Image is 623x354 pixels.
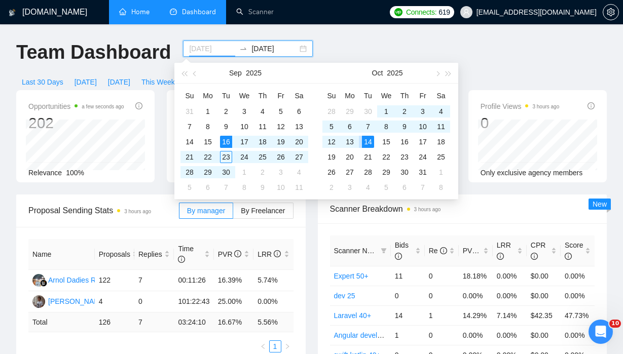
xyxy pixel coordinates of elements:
td: 2025-10-11 [432,119,450,134]
span: 10 [609,320,621,328]
span: filter [379,243,389,258]
span: swap-right [239,45,247,53]
th: Su [322,88,341,104]
td: 2025-10-05 [180,180,199,195]
span: Replies [138,249,162,260]
td: 2025-09-25 [253,149,272,165]
div: 23 [398,151,411,163]
td: 14 [391,305,425,325]
span: CPR [531,241,546,260]
td: 101:22:43 [174,291,213,312]
div: 2 [220,105,232,117]
td: 25.00% [214,291,253,312]
div: 2 [256,166,269,178]
div: 28 [325,105,338,117]
span: Only exclusive agency members [481,169,583,177]
td: 2025-10-01 [377,104,395,119]
span: By manager [187,207,225,215]
td: 2025-10-10 [414,119,432,134]
div: 18 [256,136,269,148]
div: 2 [398,105,411,117]
span: info-circle [395,253,402,260]
span: Re [429,247,447,255]
td: 2025-10-24 [414,149,432,165]
td: $0.00 [527,266,561,286]
td: 2025-10-09 [253,180,272,195]
div: 30 [398,166,411,178]
td: 2025-09-30 [217,165,235,180]
div: 2 [325,181,338,193]
span: Opportunities [28,100,124,112]
div: 21 [362,151,374,163]
td: 2025-09-30 [359,104,377,119]
th: Th [395,88,414,104]
td: 2025-10-01 [235,165,253,180]
div: 5 [380,181,392,193]
div: 8 [380,121,392,133]
div: 9 [256,181,269,193]
td: 2025-09-15 [199,134,217,149]
td: 2025-09-28 [180,165,199,180]
td: 2025-09-07 [180,119,199,134]
span: 619 [438,7,450,18]
span: LRR [497,241,511,260]
td: 2025-10-25 [432,149,450,165]
span: PVR [463,247,487,255]
th: Fr [272,88,290,104]
td: 1 [425,305,459,325]
td: 2025-10-26 [322,165,341,180]
td: 2025-10-03 [272,165,290,180]
div: 15 [380,136,392,148]
td: 2025-10-28 [359,165,377,180]
td: 2025-10-08 [377,119,395,134]
span: info-circle [274,250,281,257]
div: 8 [435,181,447,193]
div: 1 [435,166,447,178]
div: 4 [256,105,269,117]
div: 1 [202,105,214,117]
td: 2025-09-13 [290,119,308,134]
div: 6 [293,105,305,117]
div: 29 [380,166,392,178]
div: 4 [435,105,447,117]
td: 2025-09-17 [235,134,253,149]
span: info-circle [531,253,538,260]
a: 1 [270,341,281,352]
td: 2025-11-06 [395,180,414,195]
img: PN [32,295,45,308]
td: 2025-09-01 [199,104,217,119]
div: 12 [325,136,338,148]
div: 1 [380,105,392,117]
td: 2025-09-16 [217,134,235,149]
span: info-circle [234,250,241,257]
input: End date [251,43,298,54]
th: Proposals [95,239,134,270]
div: 3 [275,166,287,178]
div: 3 [238,105,250,117]
div: Arnol Dadies Rihi [48,274,103,286]
div: 11 [293,181,305,193]
div: 7 [362,121,374,133]
li: 1 [269,340,281,352]
div: 5 [184,181,196,193]
td: 0 [391,286,425,305]
a: searchScanner [236,8,274,16]
td: $42.35 [527,305,561,325]
td: 2025-10-10 [272,180,290,195]
a: Angular developer 35-39 [334,331,412,339]
td: 0 [425,266,459,286]
span: info-circle [497,253,504,260]
div: 3 [344,181,356,193]
td: 2025-09-21 [180,149,199,165]
div: 31 [417,166,429,178]
div: 11 [435,121,447,133]
span: info-circle [440,247,447,254]
span: setting [603,8,618,16]
td: 2025-10-03 [414,104,432,119]
span: filter [381,248,387,254]
span: Dashboard [182,8,216,16]
div: 22 [202,151,214,163]
td: 2025-09-12 [272,119,290,134]
td: 0.00% [561,286,595,305]
time: 3 hours ago [532,104,559,109]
